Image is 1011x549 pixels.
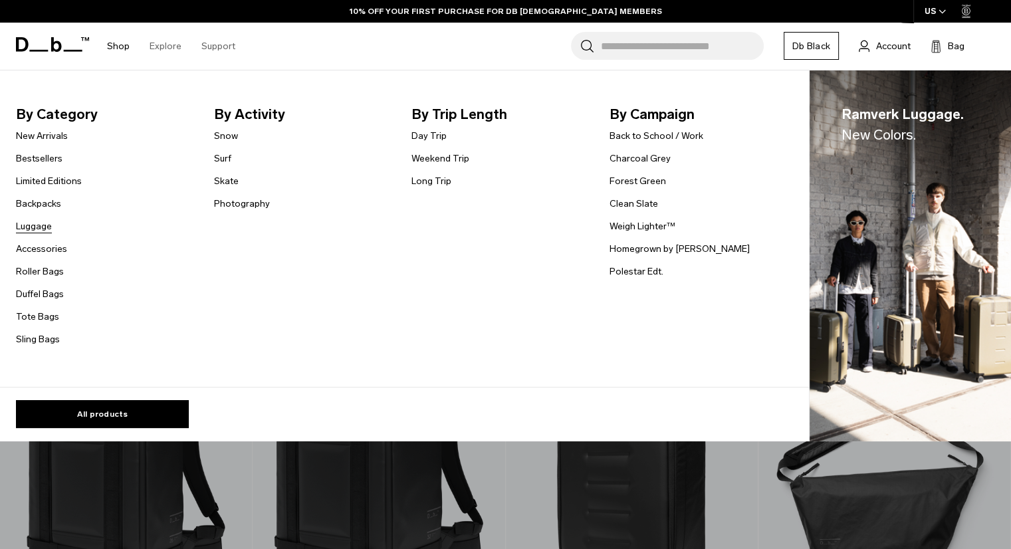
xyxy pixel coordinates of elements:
[876,39,911,53] span: Account
[842,126,916,143] span: New Colors.
[16,287,64,301] a: Duffel Bags
[16,129,68,143] a: New Arrivals
[16,174,82,188] a: Limited Editions
[16,104,193,125] span: By Category
[411,174,451,188] a: Long Trip
[16,242,67,256] a: Accessories
[16,265,64,278] a: Roller Bags
[610,242,750,256] a: Homegrown by [PERSON_NAME]
[350,5,662,17] a: 10% OFF YOUR FIRST PURCHASE FOR DB [DEMOGRAPHIC_DATA] MEMBERS
[214,174,239,188] a: Skate
[784,32,839,60] a: Db Black
[931,38,964,54] button: Bag
[610,129,703,143] a: Back to School / Work
[610,104,786,125] span: By Campaign
[16,219,52,233] a: Luggage
[214,104,391,125] span: By Activity
[411,129,447,143] a: Day Trip
[610,219,675,233] a: Weigh Lighter™
[411,104,588,125] span: By Trip Length
[150,23,181,70] a: Explore
[214,129,238,143] a: Snow
[16,332,60,346] a: Sling Bags
[214,152,231,165] a: Surf
[610,152,671,165] a: Charcoal Grey
[610,265,663,278] a: Polestar Edt.
[610,197,658,211] a: Clean Slate
[16,152,62,165] a: Bestsellers
[842,104,964,146] span: Ramverk Luggage.
[859,38,911,54] a: Account
[16,197,61,211] a: Backpacks
[411,152,469,165] a: Weekend Trip
[16,310,59,324] a: Tote Bags
[214,197,270,211] a: Photography
[16,400,189,428] a: All products
[610,174,666,188] a: Forest Green
[97,23,245,70] nav: Main Navigation
[810,70,1011,442] a: Ramverk Luggage.New Colors. Db
[948,39,964,53] span: Bag
[810,70,1011,442] img: Db
[107,23,130,70] a: Shop
[201,23,235,70] a: Support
